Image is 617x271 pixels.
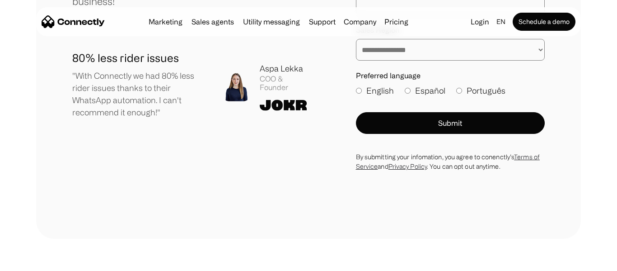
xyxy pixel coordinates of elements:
[467,15,493,28] a: Login
[42,15,105,29] a: home
[356,152,545,171] div: By submitting your infomation, you agree to conenctly’s and . You can opt out anytime.
[9,254,54,268] aside: Language selected: English
[145,18,186,25] a: Marketing
[260,75,308,92] div: COO & Founder
[72,50,207,66] h1: 80% less rider issues
[493,15,511,28] div: en
[513,13,575,31] a: Schedule a demo
[239,18,304,25] a: Utility messaging
[356,153,540,170] a: Terms of Service
[188,18,238,25] a: Sales agents
[356,88,362,94] input: English
[456,88,462,94] input: Português
[260,62,308,75] div: Aspa Lekka
[305,18,339,25] a: Support
[381,18,412,25] a: Pricing
[456,85,505,97] label: Português
[356,112,545,134] button: Submit
[405,88,411,94] input: Español
[341,15,379,28] div: Company
[496,15,505,28] div: en
[356,85,394,97] label: English
[405,85,445,97] label: Español
[18,255,54,268] ul: Language list
[356,71,545,80] label: Preferred language
[388,163,427,170] a: Privacy Policy
[72,70,207,119] p: "With Connectly we had 80% less rider issues thanks to their WhatsApp automation. I can't recomme...
[344,15,376,28] div: Company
